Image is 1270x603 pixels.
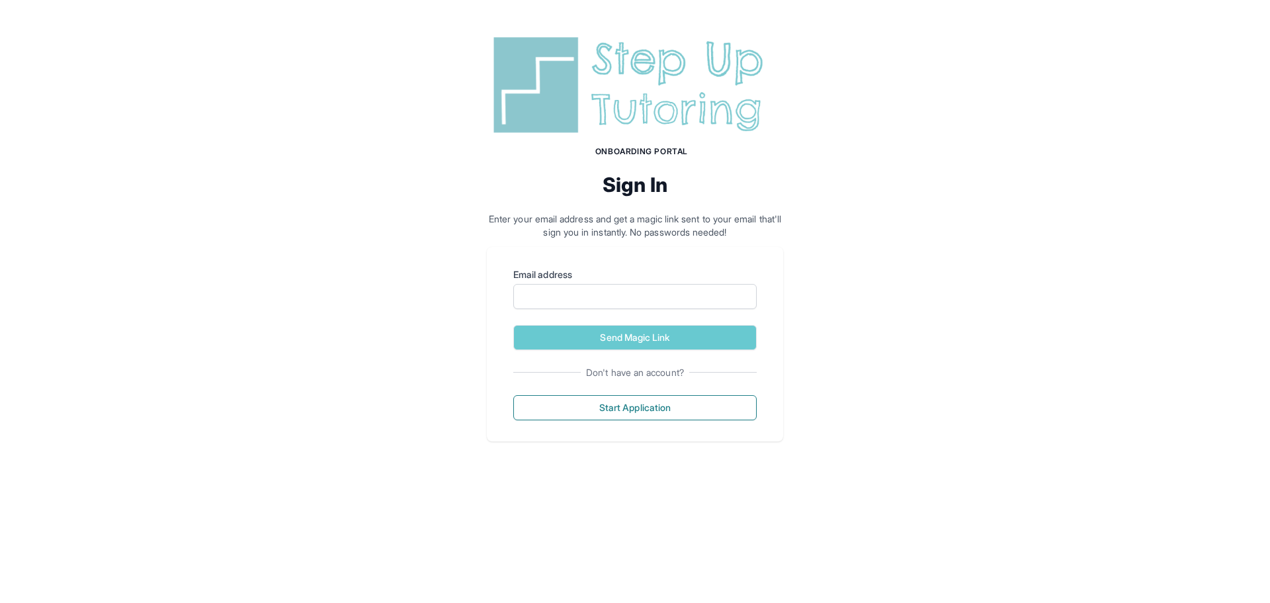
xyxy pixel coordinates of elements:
button: Start Application [513,395,757,420]
span: Don't have an account? [581,366,689,379]
button: Send Magic Link [513,325,757,350]
p: Enter your email address and get a magic link sent to your email that'll sign you in instantly. N... [487,212,783,239]
img: Step Up Tutoring horizontal logo [487,32,783,138]
label: Email address [513,268,757,281]
h1: Onboarding Portal [500,146,783,157]
h2: Sign In [487,173,783,197]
